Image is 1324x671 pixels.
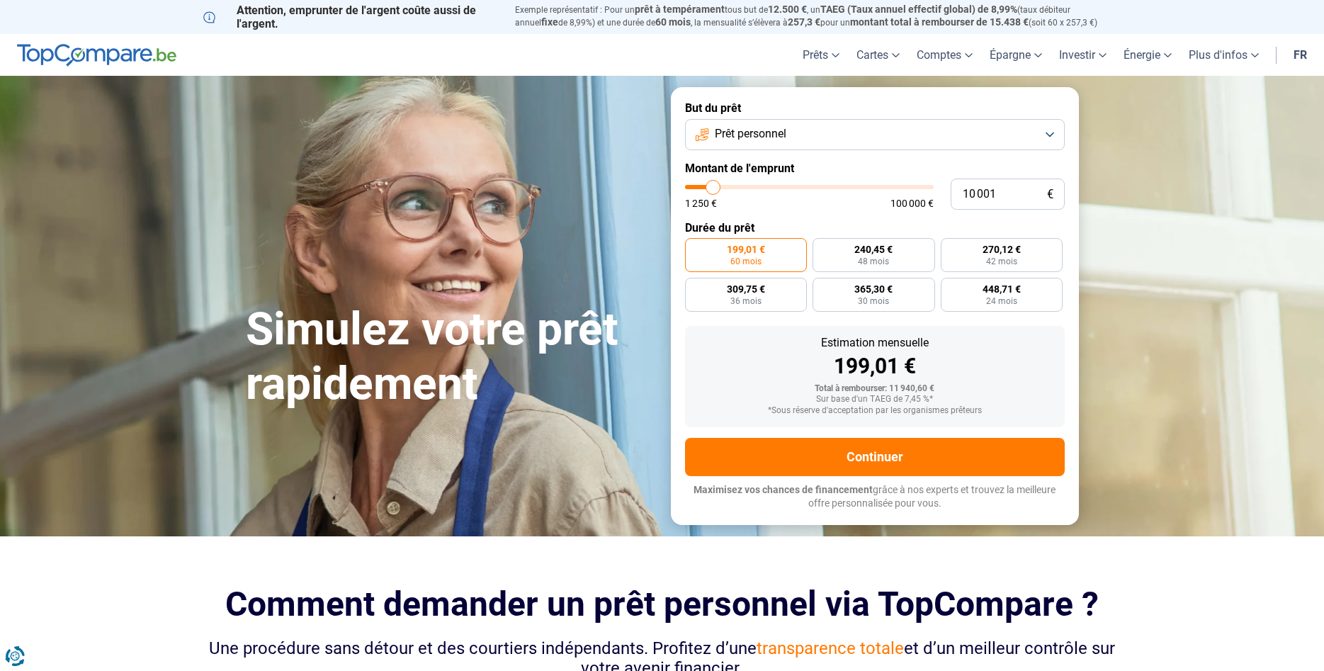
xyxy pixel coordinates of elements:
a: Cartes [848,34,908,76]
span: 30 mois [858,297,889,305]
button: Prêt personnel [685,119,1065,150]
span: 309,75 € [727,284,765,294]
span: 42 mois [986,257,1017,266]
span: 199,01 € [727,244,765,254]
span: 448,71 € [983,284,1021,294]
span: Prêt personnel [715,126,786,142]
p: Exemple représentatif : Pour un tous but de , un (taux débiteur annuel de 8,99%) et une durée de ... [515,4,1121,29]
div: 199,01 € [696,356,1053,377]
span: € [1047,188,1053,201]
span: 60 mois [730,257,762,266]
label: Montant de l'emprunt [685,162,1065,175]
span: TAEG (Taux annuel effectif global) de 8,99% [820,4,1017,15]
a: fr [1285,34,1315,76]
span: 257,3 € [788,16,820,28]
span: fixe [541,16,558,28]
div: Total à rembourser: 11 940,60 € [696,384,1053,394]
img: TopCompare [17,44,176,67]
span: 60 mois [655,16,691,28]
p: grâce à nos experts et trouvez la meilleure offre personnalisée pour vous. [685,483,1065,511]
label: Durée du prêt [685,221,1065,235]
a: Prêts [794,34,848,76]
div: Estimation mensuelle [696,337,1053,349]
h2: Comment demander un prêt personnel via TopCompare ? [203,585,1121,624]
div: Sur base d'un TAEG de 7,45 %* [696,395,1053,405]
span: 270,12 € [983,244,1021,254]
div: *Sous réserve d'acceptation par les organismes prêteurs [696,406,1053,416]
span: montant total à rembourser de 15.438 € [850,16,1029,28]
span: Maximisez vos chances de financement [694,484,873,495]
a: Investir [1051,34,1115,76]
a: Énergie [1115,34,1180,76]
span: 365,30 € [854,284,893,294]
span: 100 000 € [890,198,934,208]
a: Plus d'infos [1180,34,1267,76]
p: Attention, emprunter de l'argent coûte aussi de l'argent. [203,4,498,30]
span: 240,45 € [854,244,893,254]
span: prêt à tempérament [635,4,725,15]
button: Continuer [685,438,1065,476]
span: 36 mois [730,297,762,305]
a: Comptes [908,34,981,76]
a: Épargne [981,34,1051,76]
span: 12.500 € [768,4,807,15]
span: 24 mois [986,297,1017,305]
label: But du prêt [685,101,1065,115]
span: transparence totale [757,638,904,658]
span: 1 250 € [685,198,717,208]
h1: Simulez votre prêt rapidement [246,303,654,412]
span: 48 mois [858,257,889,266]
